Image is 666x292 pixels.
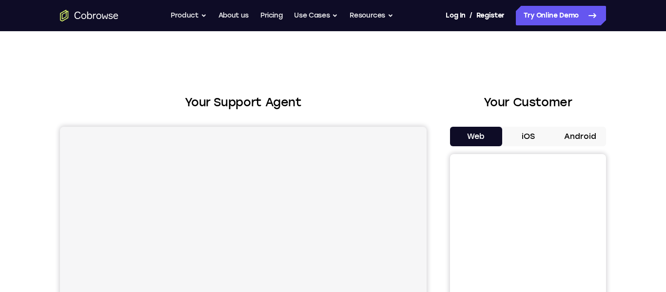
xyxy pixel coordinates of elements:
[502,127,554,146] button: iOS
[60,94,427,111] h2: Your Support Agent
[450,94,606,111] h2: Your Customer
[171,6,207,25] button: Product
[554,127,606,146] button: Android
[446,6,465,25] a: Log In
[470,10,472,21] span: /
[350,6,393,25] button: Resources
[476,6,505,25] a: Register
[516,6,606,25] a: Try Online Demo
[260,6,283,25] a: Pricing
[294,6,338,25] button: Use Cases
[218,6,249,25] a: About us
[450,127,502,146] button: Web
[60,10,118,21] a: Go to the home page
